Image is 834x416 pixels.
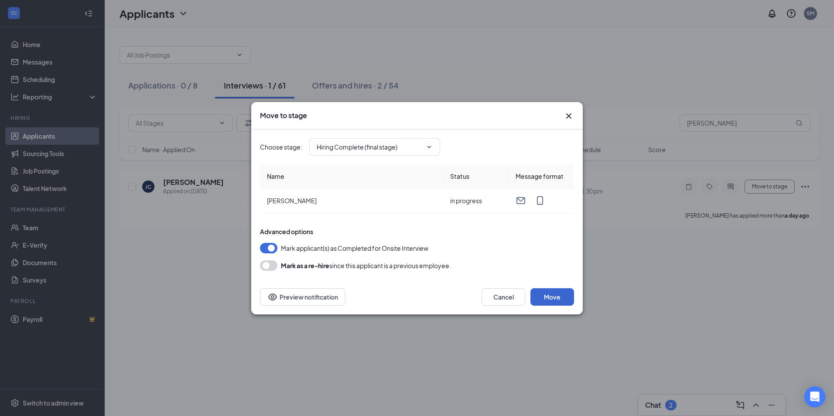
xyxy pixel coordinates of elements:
div: Advanced options [260,227,574,236]
th: Name [260,164,443,188]
svg: Eye [267,292,278,302]
th: Message format [509,164,574,188]
svg: Email [516,195,526,206]
button: Cancel [482,288,525,306]
div: since this applicant is a previous employee. [281,260,451,271]
button: Close [564,111,574,121]
span: Choose stage : [260,142,302,152]
svg: MobileSms [535,195,545,206]
h3: Move to stage [260,111,307,120]
button: Move [530,288,574,306]
button: Preview notificationEye [260,288,345,306]
th: Status [443,164,509,188]
td: in progress [443,188,509,213]
span: [PERSON_NAME] [267,197,317,205]
svg: Cross [564,111,574,121]
svg: ChevronDown [426,143,433,150]
div: Open Intercom Messenger [804,386,825,407]
span: Mark applicant(s) as Completed for Onsite Interview [281,243,428,253]
b: Mark as a re-hire [281,262,329,269]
